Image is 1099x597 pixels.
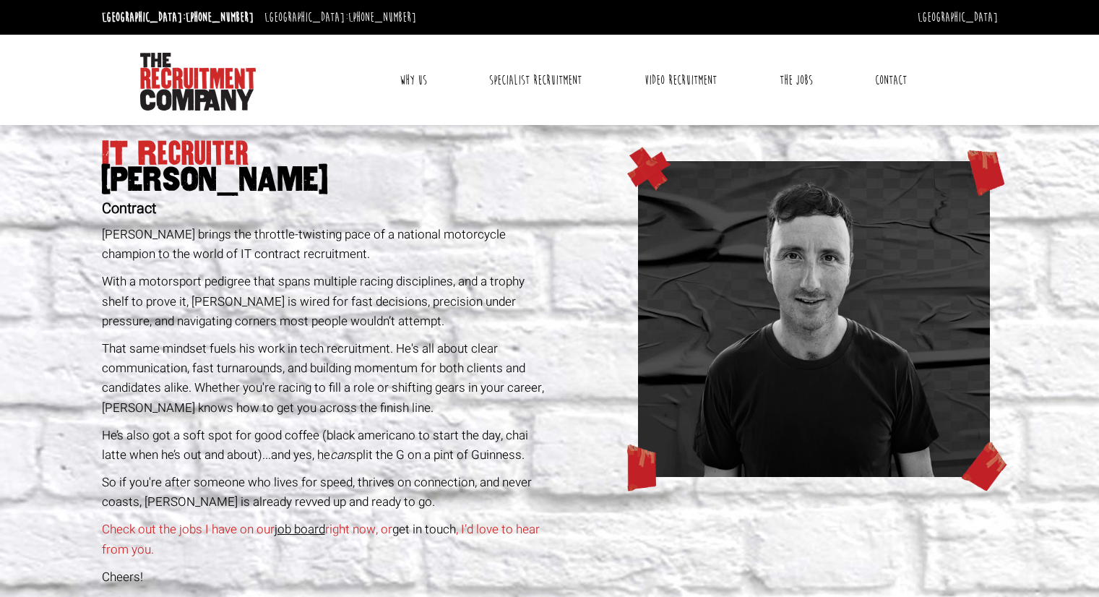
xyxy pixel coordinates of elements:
[330,446,350,464] em: can
[275,520,325,538] a: job board
[478,62,592,98] a: Specialist Recruitment
[102,201,545,217] h2: Contract
[261,6,420,29] li: [GEOGRAPHIC_DATA]:
[102,225,545,264] p: [PERSON_NAME] brings the throttle-twisting pace of a national motorcycle champion to the world of...
[102,339,545,418] p: That same mindset fuels his work in tech recruitment. He's all about clear communication, fast tu...
[102,272,545,331] p: With a motorsport pedigree that spans multiple racing disciplines, and a trophy shelf to prove it...
[634,62,728,98] a: Video Recruitment
[348,9,416,25] a: [PHONE_NUMBER]
[102,473,545,512] p: So if you're after someone who lives for speed, thrives on connection, and never coasts, [PERSON_...
[140,53,256,111] img: The Recruitment Company
[392,520,456,538] a: get in touch
[186,9,254,25] a: [PHONE_NUMBER]
[769,62,824,98] a: The Jobs
[864,62,918,98] a: Contact
[918,9,998,25] a: [GEOGRAPHIC_DATA]
[102,426,545,465] p: He’s also got a soft spot for good coffee (black americano to start the day, chai latte when he’s...
[98,6,257,29] li: [GEOGRAPHIC_DATA]:
[638,161,991,477] img: ross-www.png
[102,567,545,587] p: Cheers!
[389,62,438,98] a: Why Us
[102,520,545,559] p: Check out the jobs I have on our right now, or , I’d love to hear from you.
[102,167,545,193] span: [PERSON_NAME]
[102,141,545,193] h1: IT Recruiter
